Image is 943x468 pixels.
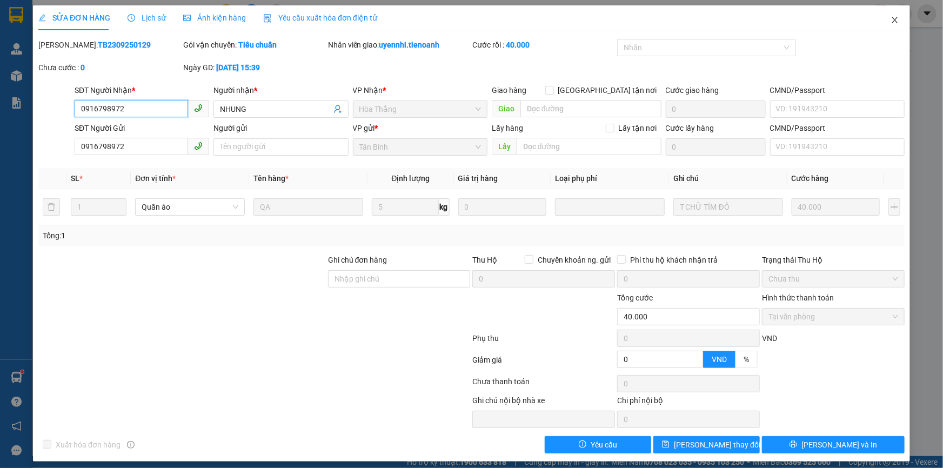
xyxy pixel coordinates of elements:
span: user-add [333,105,342,113]
span: Hòa Thắng [359,101,481,117]
span: Lấy [492,138,517,155]
input: Cước lấy hàng [666,138,766,156]
span: Giá trị hàng [458,174,498,183]
div: Người gửi [213,122,348,134]
span: SỬA ĐƠN HÀNG [38,14,110,22]
span: Phí thu hộ khách nhận trả [626,254,722,266]
th: Loại phụ phí [551,168,669,189]
span: % [744,355,749,364]
span: Giao [492,100,520,117]
label: Cước lấy hàng [666,124,714,132]
div: Chưa cước : [38,62,181,73]
b: [DATE] 15:39 [216,63,260,72]
span: Yêu cầu [591,439,617,451]
div: SĐT Người Gửi [75,122,209,134]
div: Gói vận chuyển: [183,39,326,51]
span: Cước hàng [792,174,829,183]
span: Quần áo [142,199,238,215]
div: Cước rồi : [472,39,615,51]
div: Chưa thanh toán [472,376,617,395]
label: Cước giao hàng [666,86,719,95]
span: Tại văn phòng [768,309,898,325]
b: TB2309250129 [98,41,151,49]
b: uyennhi.tienoanh [379,41,440,49]
input: Ghi chú đơn hàng [328,270,471,288]
button: plus [888,198,900,216]
label: Ghi chú đơn hàng [328,256,387,264]
span: Xuất hóa đơn hàng [51,439,125,451]
span: Tên hàng [253,174,289,183]
button: save[PERSON_NAME] thay đổi [653,436,760,453]
span: Giao hàng [492,86,526,95]
b: 40.000 [506,41,530,49]
button: exclamation-circleYêu cầu [545,436,651,453]
div: Ghi chú nội bộ nhà xe [472,395,615,411]
span: Tổng cước [617,293,653,302]
button: Close [880,5,910,36]
span: Lịch sử [128,14,166,22]
input: VD: Bàn, Ghế [253,198,363,216]
span: close [891,16,899,24]
div: Ngày GD: [183,62,326,73]
span: Yêu cầu xuất hóa đơn điện tử [263,14,377,22]
span: info-circle [127,441,135,449]
span: VND [712,355,727,364]
div: Tổng: 1 [43,230,364,242]
b: 0 [81,63,85,72]
span: Chưa thu [768,271,898,287]
span: SL [71,174,79,183]
input: 0 [792,198,880,216]
span: edit [38,14,46,22]
span: VP Nhận [353,86,383,95]
div: Chi phí nội bộ [617,395,760,411]
span: Lấy hàng [492,124,523,132]
span: phone [194,142,203,150]
button: delete [43,198,60,216]
div: Trạng thái Thu Hộ [762,254,905,266]
span: Ảnh kiện hàng [183,14,246,22]
div: CMND/Passport [770,84,905,96]
span: Lấy tận nơi [614,122,661,134]
span: kg [439,198,450,216]
input: Cước giao hàng [666,101,766,118]
span: VND [762,334,777,343]
span: [PERSON_NAME] và In [801,439,877,451]
img: icon [263,14,272,23]
div: [PERSON_NAME]: [38,39,181,51]
span: phone [194,104,203,112]
div: CMND/Passport [770,122,905,134]
span: printer [790,440,797,449]
label: Hình thức thanh toán [762,293,834,302]
span: [PERSON_NAME] thay đổi [674,439,760,451]
span: save [662,440,670,449]
div: Người nhận [213,84,348,96]
span: clock-circle [128,14,135,22]
span: picture [183,14,191,22]
span: Định lượng [391,174,430,183]
div: Phụ thu [472,332,617,351]
div: SĐT Người Nhận [75,84,209,96]
input: Dọc đường [517,138,661,155]
span: Thu Hộ [472,256,497,264]
span: Chuyển khoản ng. gửi [533,254,615,266]
input: Dọc đường [520,100,661,117]
b: Tiêu chuẩn [238,41,277,49]
span: exclamation-circle [579,440,586,449]
span: Tân Bình [359,139,481,155]
div: VP gửi [353,122,487,134]
div: Nhân viên giao: [328,39,471,51]
th: Ghi chú [669,168,787,189]
span: Đơn vị tính [135,174,176,183]
input: 0 [458,198,546,216]
div: Giảm giá [472,354,617,373]
button: printer[PERSON_NAME] và In [762,436,905,453]
span: [GEOGRAPHIC_DATA] tận nơi [554,84,661,96]
input: Ghi Chú [673,198,783,216]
